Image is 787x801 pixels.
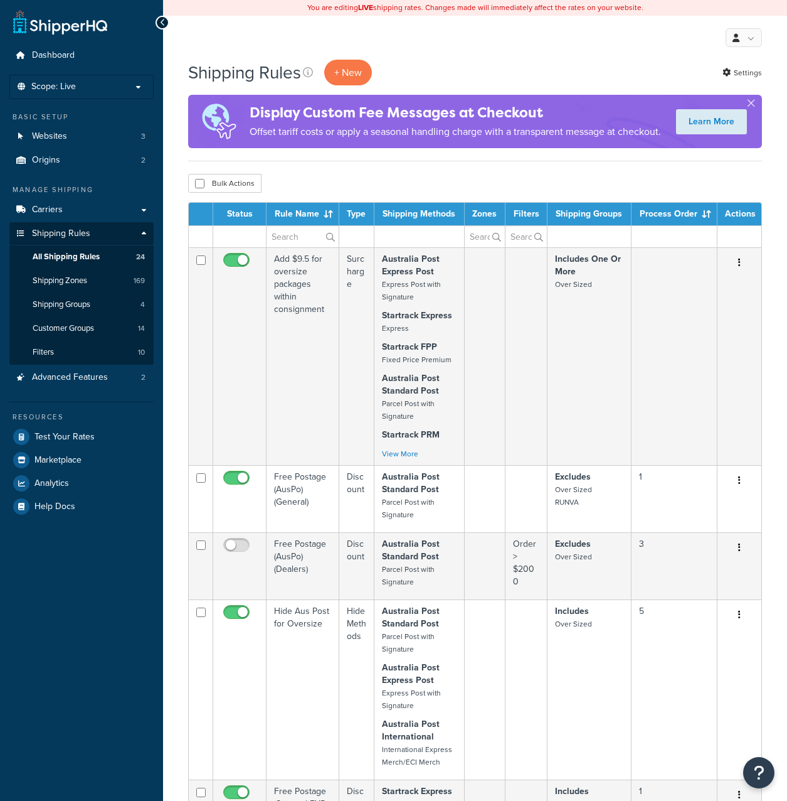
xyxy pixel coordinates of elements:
a: All Shipping Rules 24 [9,245,154,269]
a: Analytics [9,472,154,495]
span: Analytics [34,478,69,489]
a: Dashboard [9,44,154,67]
b: LIVE [358,2,373,13]
strong: Australia Post Standard Post [382,605,440,630]
small: Fixed Price Premium [382,354,452,365]
li: Websites [9,125,154,148]
th: Status [213,203,267,225]
strong: Startrack FPP [382,340,437,353]
img: duties-banner-06bc72dcb5fe05cb3f9472aba00be2ae8eb53ab6f0d8bb03d382ba314ac3c341.png [188,95,250,148]
td: Discount [339,465,374,532]
li: Shipping Groups [9,293,154,316]
small: International Express Merch/ECI Merch [382,744,452,768]
span: 10 [138,347,145,358]
a: Shipping Rules [9,222,154,245]
th: Type [339,203,374,225]
li: Customer Groups [9,317,154,340]
strong: Excludes [555,470,591,483]
th: Shipping Methods [374,203,465,225]
td: Surcharge [339,247,374,465]
strong: Startrack Express [382,309,452,322]
li: Marketplace [9,449,154,471]
td: Add $9.5 for oversize packages within consignment [267,247,339,465]
span: Dashboard [32,50,75,61]
th: Filters [505,203,547,225]
span: 169 [134,276,145,286]
div: Manage Shipping [9,185,154,195]
a: Shipping Groups 4 [9,293,154,316]
li: All Shipping Rules [9,245,154,269]
strong: Australia Post Standard Post [382,537,440,563]
strong: Startrack PRM [382,428,440,441]
small: Parcel Post with Signature [382,564,435,588]
a: Learn More [676,109,747,134]
th: Rule Name : activate to sort column ascending [267,203,339,225]
a: Test Your Rates [9,426,154,448]
span: Origins [32,155,60,166]
li: Origins [9,149,154,172]
th: Shipping Groups [547,203,631,225]
th: Process Order : activate to sort column ascending [631,203,717,225]
td: Free Postage (AusPo) (Dealers) [267,532,339,599]
strong: Includes [555,605,589,618]
td: Free Postage (AusPo) (General) [267,465,339,532]
td: Discount [339,532,374,599]
td: 3 [631,532,717,599]
small: Over Sized RUNVA [555,484,592,508]
small: Express [382,323,409,334]
span: Shipping Groups [33,299,90,310]
span: Marketplace [34,455,82,466]
td: 5 [631,599,717,780]
strong: Includes [555,785,589,798]
span: All Shipping Rules [33,252,100,262]
small: Express Post with Signature [382,279,441,303]
h1: Shipping Rules [188,60,301,85]
strong: Australia Post Express Post [382,252,440,278]
button: Bulk Actions [188,174,261,193]
span: Advanced Features [32,372,108,383]
strong: Excludes [555,537,591,551]
small: Over Sized [555,551,592,562]
a: Shipping Zones 169 [9,269,154,293]
input: Search [465,226,505,247]
input: Search [505,226,547,247]
small: Over Sized [555,279,592,290]
strong: Australia Post Express Post [382,661,440,687]
span: Filters [33,347,54,358]
span: Shipping Rules [32,228,90,239]
td: Hide Methods [339,599,374,780]
a: Advanced Features 2 [9,366,154,389]
span: 14 [138,323,145,334]
div: Basic Setup [9,112,154,122]
span: Scope: Live [31,82,76,92]
a: ShipperHQ Home [13,9,107,35]
td: Hide Aus Post for Oversize [267,599,339,780]
span: Customer Groups [33,323,94,334]
span: Test Your Rates [34,432,95,443]
a: Help Docs [9,495,154,518]
button: Open Resource Center [743,757,774,788]
a: View More [382,448,418,460]
strong: Startrack Express [382,785,452,798]
p: + New [324,60,372,85]
span: 2 [141,372,145,383]
li: Shipping Zones [9,269,154,293]
span: 4 [140,299,145,310]
span: Carriers [32,205,63,215]
a: Carriers [9,198,154,222]
small: Express Post with Signature [382,687,441,711]
strong: Australia Post Standard Post [382,470,440,496]
input: Search [267,226,339,247]
th: Actions [717,203,761,225]
span: Help Docs [34,502,75,512]
div: Resources [9,412,154,422]
p: Offset tariff costs or apply a seasonal handling charge with a transparent message at checkout. [250,123,661,141]
strong: Australia Post International [382,718,440,743]
span: 2 [141,155,145,166]
a: Filters 10 [9,341,154,364]
td: Order > $2000 [505,532,547,599]
a: Websites 3 [9,125,154,148]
